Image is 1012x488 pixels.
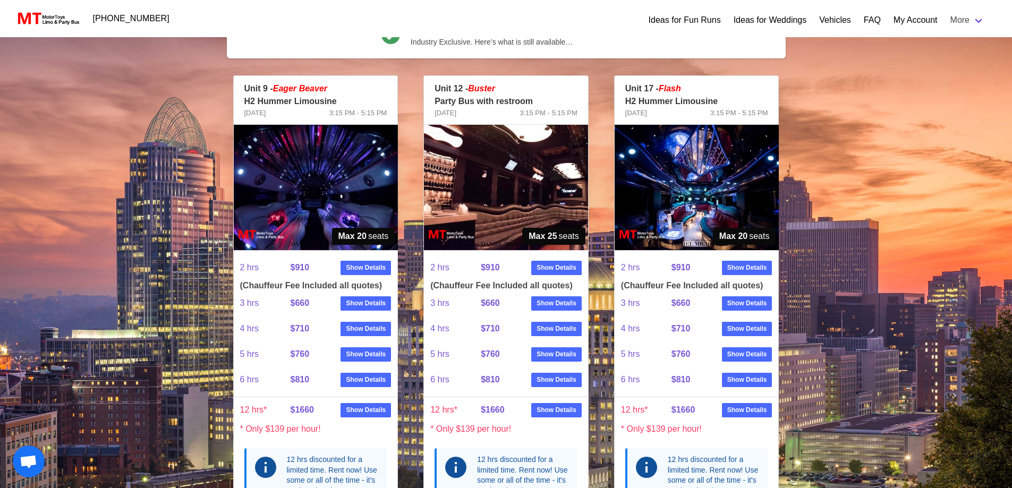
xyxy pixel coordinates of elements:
div: Open chat [13,446,45,477]
strong: $1660 [481,405,505,414]
span: 4 hrs [621,316,671,341]
strong: Show Details [346,263,386,272]
p: * Only $139 per hour! [615,423,779,435]
strong: $660 [671,298,691,307]
strong: Show Details [727,324,767,333]
p: Unit 17 - [625,82,768,95]
span: seats [713,228,776,245]
span: 4 hrs [240,316,291,341]
strong: Show Details [346,298,386,308]
a: FAQ [864,14,881,27]
span: 2 hrs [430,255,481,280]
span: 2 hrs [621,255,671,280]
span: 12 hrs* [621,397,671,423]
span: seats [332,228,395,245]
p: H2 Hummer Limousine [625,95,768,108]
a: My Account [894,14,938,27]
strong: $910 [481,263,500,272]
strong: Show Details [727,375,767,384]
strong: Show Details [537,405,576,415]
strong: Show Details [346,324,386,333]
span: 3 hrs [621,290,671,316]
strong: $760 [481,349,500,358]
h4: (Chauffeur Fee Included all quotes) [240,280,392,290]
span: 6 hrs [621,367,671,392]
span: 5 hrs [240,341,291,367]
p: * Only $139 per hour! [234,423,398,435]
span: 2 hrs [240,255,291,280]
span: 3 hrs [240,290,291,316]
h4: (Chauffeur Fee Included all quotes) [621,280,772,290]
a: More [944,10,991,31]
span: Industry Exclusive. Here’s what is still available… [411,37,631,48]
span: 5 hrs [430,341,481,367]
strong: $810 [481,375,500,384]
span: seats [522,228,585,245]
strong: Show Details [346,349,386,359]
strong: $710 [671,324,691,333]
span: 3:15 PM - 5:15 PM [329,108,387,118]
strong: $810 [290,375,309,384]
strong: $660 [481,298,500,307]
span: [DATE] [244,108,266,118]
strong: $760 [671,349,691,358]
p: H2 Hummer Limousine [244,95,387,108]
a: Ideas for Fun Runs [649,14,721,27]
strong: $1660 [671,405,695,414]
a: Ideas for Weddings [734,14,807,27]
span: 4 hrs [430,316,481,341]
strong: Show Details [727,405,767,415]
p: Party Bus with restroom [435,95,577,108]
strong: Show Details [537,349,576,359]
p: Unit 9 - [244,82,387,95]
span: 6 hrs [240,367,291,392]
span: 3:15 PM - 5:15 PM [710,108,768,118]
strong: Show Details [537,298,576,308]
strong: $910 [290,263,309,272]
a: [PHONE_NUMBER] [87,8,176,29]
strong: $810 [671,375,691,384]
h4: (Chauffeur Fee Included all quotes) [430,280,582,290]
em: Eager Beaver [273,84,327,93]
strong: $1660 [290,405,314,414]
strong: $760 [290,349,309,358]
strong: Show Details [346,375,386,384]
strong: Show Details [537,263,576,272]
span: [DATE] [625,108,647,118]
strong: Show Details [346,405,386,415]
span: 3:15 PM - 5:15 PM [520,108,577,118]
strong: $910 [671,263,691,272]
a: Vehicles [819,14,851,27]
em: Flash [659,84,681,93]
strong: Show Details [727,298,767,308]
strong: Show Details [727,349,767,359]
img: 12%2002.jpg [424,125,588,250]
span: [DATE] [435,108,456,118]
strong: Max 20 [719,230,747,243]
strong: Show Details [537,324,576,333]
span: 5 hrs [621,341,671,367]
strong: $660 [290,298,309,307]
img: MotorToys Logo [15,11,80,26]
span: 12 hrs* [240,397,291,423]
span: 3 hrs [430,290,481,316]
span: 12 hrs* [430,397,481,423]
img: 09%2002.jpg [234,125,398,250]
span: 6 hrs [430,367,481,392]
em: Buster [468,84,495,93]
img: 17%2002.jpg [615,125,779,250]
p: Unit 12 - [435,82,577,95]
strong: Show Details [537,375,576,384]
strong: $710 [481,324,500,333]
strong: Max 20 [338,230,367,243]
strong: Show Details [727,263,767,272]
strong: Max 25 [529,230,557,243]
p: * Only $139 per hour! [424,423,588,435]
strong: $710 [290,324,309,333]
